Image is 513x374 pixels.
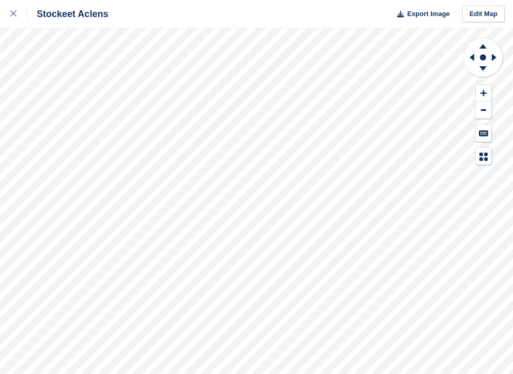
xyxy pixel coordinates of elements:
span: Export Image [407,9,449,19]
a: Edit Map [462,6,505,23]
button: Map Legend [476,148,491,165]
button: Export Image [391,6,450,23]
button: Zoom Out [476,102,491,119]
div: Stockeet Aclens [27,8,108,20]
button: Zoom In [476,85,491,102]
button: Keyboard Shortcuts [476,125,491,142]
